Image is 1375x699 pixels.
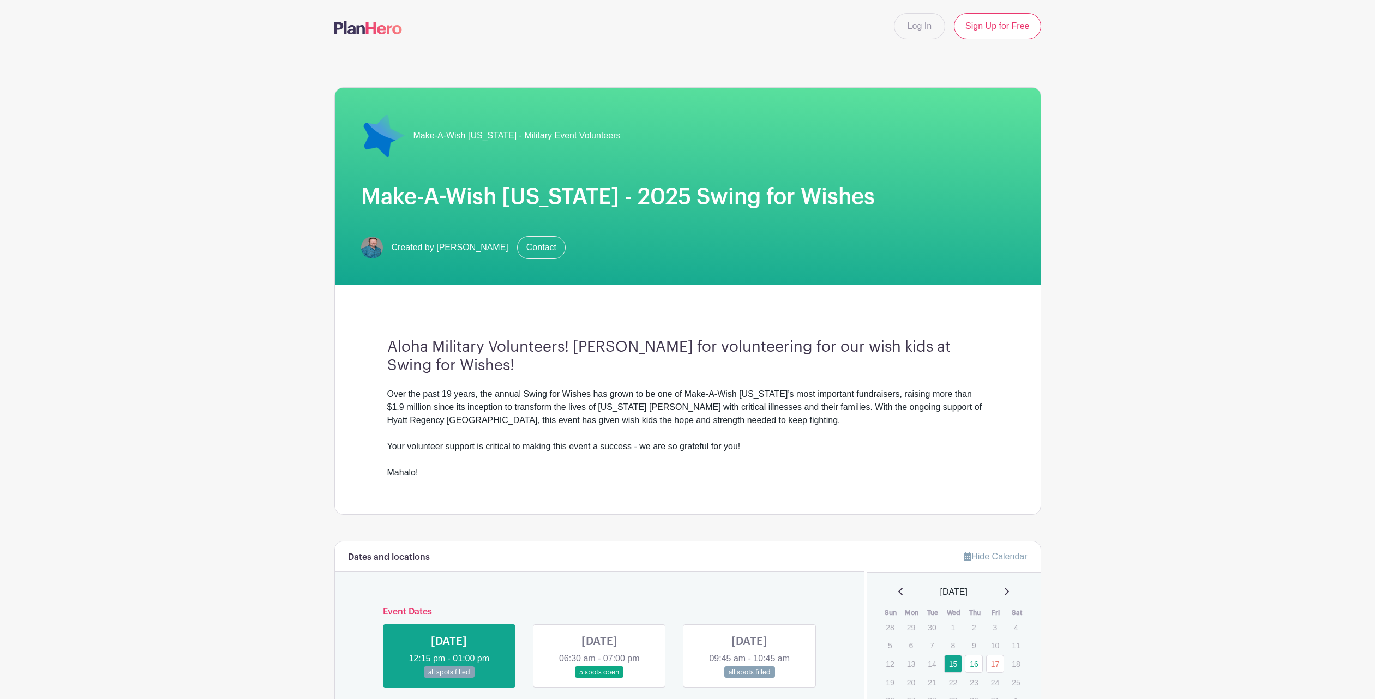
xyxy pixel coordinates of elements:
[986,607,1007,618] th: Fri
[944,655,962,673] a: 15
[923,637,941,654] p: 7
[392,241,508,254] span: Created by [PERSON_NAME]
[944,607,965,618] th: Wed
[881,674,899,691] p: 19
[986,637,1004,654] p: 10
[881,637,899,654] p: 5
[965,655,983,673] a: 16
[374,607,825,617] h6: Event Dates
[880,607,902,618] th: Sun
[361,237,383,258] img: will_phelps-312x214.jpg
[1007,619,1025,636] p: 4
[517,236,566,259] a: Contact
[965,619,983,636] p: 2
[334,21,402,34] img: logo-507f7623f17ff9eddc593b1ce0a138ce2505c220e1c5a4e2b4648c50719b7d32.svg
[986,674,1004,691] p: 24
[1007,637,1025,654] p: 11
[348,552,430,563] h6: Dates and locations
[1006,607,1028,618] th: Sat
[965,674,983,691] p: 23
[387,388,988,479] div: Over the past 19 years, the annual Swing for Wishes has grown to be one of Make-A-Wish [US_STATE]...
[902,674,920,691] p: 20
[902,637,920,654] p: 6
[986,655,1004,673] a: 17
[361,114,405,158] img: 18-blue-star-png-image.png
[923,655,941,672] p: 14
[902,619,920,636] p: 29
[923,674,941,691] p: 21
[881,655,899,672] p: 12
[954,13,1041,39] a: Sign Up for Free
[881,619,899,636] p: 28
[922,607,944,618] th: Tue
[944,674,962,691] p: 22
[413,129,621,142] span: Make-A-Wish [US_STATE] - Military Event Volunteers
[923,619,941,636] p: 30
[965,637,983,654] p: 9
[1007,655,1025,672] p: 18
[944,637,962,654] p: 8
[944,619,962,636] p: 1
[902,655,920,672] p: 13
[894,13,945,39] a: Log In
[387,338,988,375] h3: Aloha Military Volunteers! [PERSON_NAME] for volunteering for our wish kids at Swing for Wishes!
[964,607,986,618] th: Thu
[361,184,1014,210] h1: Make-A-Wish [US_STATE] - 2025 Swing for Wishes
[940,586,968,599] span: [DATE]
[964,552,1027,561] a: Hide Calendar
[902,607,923,618] th: Mon
[1007,674,1025,691] p: 25
[986,619,1004,636] p: 3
